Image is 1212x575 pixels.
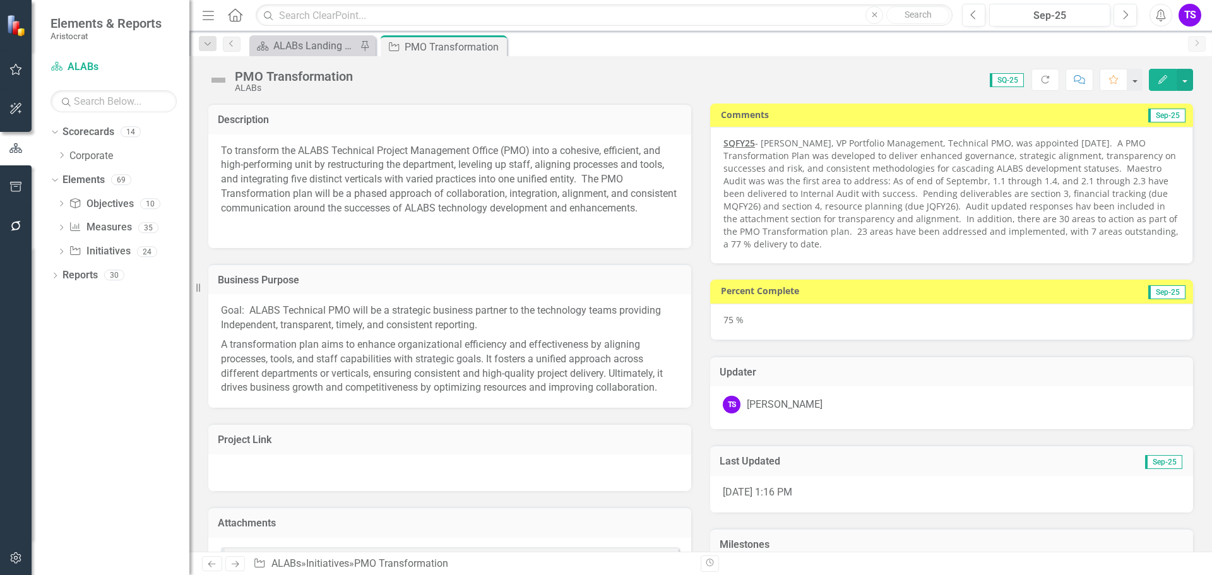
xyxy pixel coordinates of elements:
a: Elements [62,173,105,187]
strong: SQFY25 [723,137,755,149]
a: Initiatives [69,244,130,259]
a: ALABs [50,60,177,74]
small: Aristocrat [50,31,162,41]
div: Sep-25 [994,8,1106,23]
input: Search Below... [50,90,177,112]
h3: Percent Complete [721,286,1033,295]
span: Search [905,9,932,20]
span: Sep-25 [1145,455,1182,469]
div: 75 % [710,304,1193,340]
h3: Last Updated [720,456,1003,467]
h3: Attachments [218,518,682,529]
h3: Project Link [218,434,682,446]
div: » » [253,557,691,571]
span: Sep-25 [1148,285,1185,299]
div: 35 [138,222,158,233]
div: 24 [137,246,157,257]
div: 30 [104,270,124,281]
h3: Comments [721,110,979,119]
h3: Updater [720,367,1184,378]
h3: Business Purpose [218,275,682,286]
button: Sep-25 [989,4,1110,27]
div: [PERSON_NAME] [747,398,823,412]
h3: Milestones [720,539,1184,550]
a: ALABs [271,557,301,569]
a: Corporate [69,149,189,163]
div: PMO Transformation [354,557,448,569]
input: Search ClearPoint... [256,4,953,27]
button: Search [886,6,949,24]
div: [DATE] 1:16 PM [710,476,1193,513]
div: TS [723,396,740,413]
div: ALABs [235,83,353,93]
span: SQ-25 [990,73,1024,87]
div: PMO Transformation [235,69,353,83]
h3: Description [218,114,682,126]
a: Objectives [69,197,133,211]
p: Goal: ALABS Technical PMO will be a strategic business partner to the technology teams providing ... [221,304,679,335]
p: - [PERSON_NAME], VP Portfolio Management, Technical PMO, was appointed [DATE]. A PMO Transformati... [723,137,1180,251]
a: Measures [69,220,131,235]
a: ALABs Landing Page [252,38,357,54]
a: Initiatives [306,557,349,569]
span: Elements & Reports [50,16,162,31]
a: Scorecards [62,125,114,139]
div: PMO Transformation [405,39,504,55]
a: Reports [62,268,98,283]
p: To transform the ALABS Technical Project Management Office (PMO) into a cohesive, efficient, and ... [221,144,679,218]
img: Not Defined [208,70,229,90]
div: ALABs Landing Page [273,38,357,54]
div: 14 [121,127,141,138]
span: Sep-25 [1148,109,1185,122]
button: TS [1179,4,1201,27]
p: A transformation plan aims to enhance organizational efficiency and effectiveness by aligning pro... [221,335,679,395]
img: ClearPoint Strategy [6,15,28,37]
div: 10 [140,198,160,209]
div: 69 [111,174,131,185]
